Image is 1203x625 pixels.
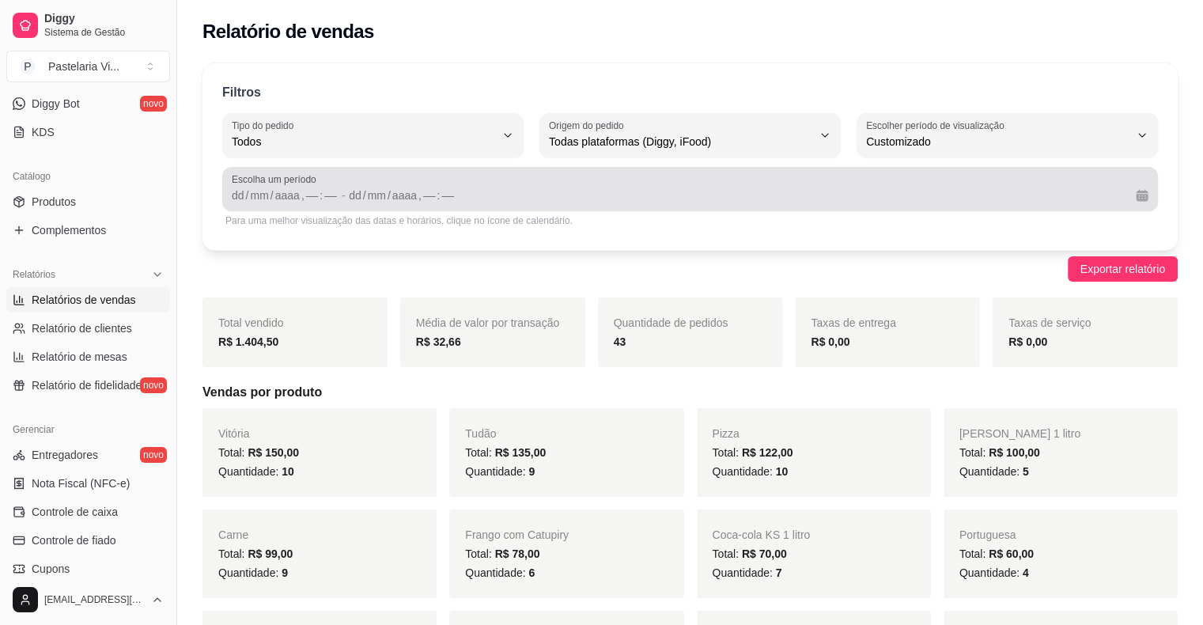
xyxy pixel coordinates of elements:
[811,316,895,329] span: Taxas de entrega
[218,335,278,348] strong: R$ 1.404,50
[222,83,261,102] p: Filtros
[32,292,136,308] span: Relatórios de vendas
[1023,566,1029,579] span: 4
[32,532,116,548] span: Controle de fiado
[959,427,1080,440] span: [PERSON_NAME] 1 litro
[6,471,170,496] a: Nota Fiscal (NFC-e)
[232,173,1148,186] span: Escolha um período
[1008,316,1091,329] span: Taxas de serviço
[218,427,249,440] span: Vitória
[282,566,288,579] span: 9
[6,164,170,189] div: Catálogo
[32,194,76,210] span: Produtos
[528,465,535,478] span: 9
[318,187,324,203] div: :
[6,442,170,468] a: Entregadoresnovo
[549,134,812,150] span: Todas plataformas (Diggy, iFood)
[465,566,535,579] span: Quantidade:
[48,59,119,74] div: Pastelaria Vi ...
[1129,183,1155,208] button: Calendário
[742,446,793,459] span: R$ 122,00
[6,373,170,398] a: Relatório de fidelidadenovo
[232,119,299,132] label: Tipo do pedido
[44,12,164,26] span: Diggy
[416,335,461,348] strong: R$ 32,66
[269,187,275,203] div: /
[248,446,299,459] span: R$ 150,00
[230,187,246,203] div: dia, Data inicial,
[422,187,437,203] div: hora, Data final,
[6,91,170,116] a: Diggy Botnovo
[6,189,170,214] a: Produtos
[44,26,164,39] span: Sistema de Gestão
[6,581,170,619] button: [EMAIL_ADDRESS][DOMAIN_NAME]
[6,556,170,581] a: Cupons
[495,446,547,459] span: R$ 135,00
[232,134,495,150] span: Todos
[776,465,789,478] span: 10
[6,528,170,553] a: Controle de fiado
[32,447,98,463] span: Entregadores
[32,377,142,393] span: Relatório de fidelidade
[232,186,339,205] div: Data inicial
[495,547,540,560] span: R$ 78,00
[225,214,1155,227] div: Para uma melhor visualização das datas e horários, clique no ícone de calendário.
[361,187,368,203] div: /
[465,465,535,478] span: Quantidade:
[776,566,782,579] span: 7
[248,187,270,203] div: mês, Data inicial,
[6,119,170,145] a: KDS
[866,119,1009,132] label: Escolher período de visualização
[713,566,782,579] span: Quantidade:
[989,446,1040,459] span: R$ 100,00
[614,316,728,329] span: Quantidade de pedidos
[248,547,293,560] span: R$ 99,00
[989,547,1034,560] span: R$ 60,00
[32,96,80,112] span: Diggy Bot
[465,446,546,459] span: Total:
[305,187,320,203] div: hora, Data inicial,
[222,113,524,157] button: Tipo do pedidoTodos
[6,344,170,369] a: Relatório de mesas
[32,475,130,491] span: Nota Fiscal (NFC-e)
[465,547,539,560] span: Total:
[44,593,145,606] span: [EMAIL_ADDRESS][DOMAIN_NAME]
[465,528,569,541] span: Frango com Catupiry
[6,287,170,312] a: Relatórios de vendas
[866,134,1129,150] span: Customizado
[218,566,288,579] span: Quantidade:
[32,504,118,520] span: Controle de caixa
[202,19,374,44] h2: Relatório de vendas
[614,335,626,348] strong: 43
[713,446,793,459] span: Total:
[713,547,787,560] span: Total:
[349,186,1123,205] div: Data final
[959,446,1040,459] span: Total:
[6,51,170,82] button: Select a team
[218,528,248,541] span: Carne
[6,6,170,44] a: DiggySistema de Gestão
[218,547,293,560] span: Total:
[347,187,363,203] div: dia, Data final,
[549,119,629,132] label: Origem do pedido
[811,335,849,348] strong: R$ 0,00
[1080,260,1165,278] span: Exportar relatório
[32,349,127,365] span: Relatório de mesas
[959,547,1034,560] span: Total:
[1068,256,1178,282] button: Exportar relatório
[416,316,559,329] span: Média de valor por transação
[342,186,346,205] span: -
[32,320,132,336] span: Relatório de clientes
[386,187,392,203] div: /
[323,187,339,203] div: minuto, Data inicial,
[539,113,841,157] button: Origem do pedidoTodas plataformas (Diggy, iFood)
[959,528,1016,541] span: Portuguesa
[465,427,496,440] span: Tudão
[32,561,70,577] span: Cupons
[6,316,170,341] a: Relatório de clientes
[435,187,441,203] div: :
[6,499,170,525] a: Controle de caixa
[13,268,55,281] span: Relatórios
[417,187,423,203] div: ,
[959,566,1029,579] span: Quantidade:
